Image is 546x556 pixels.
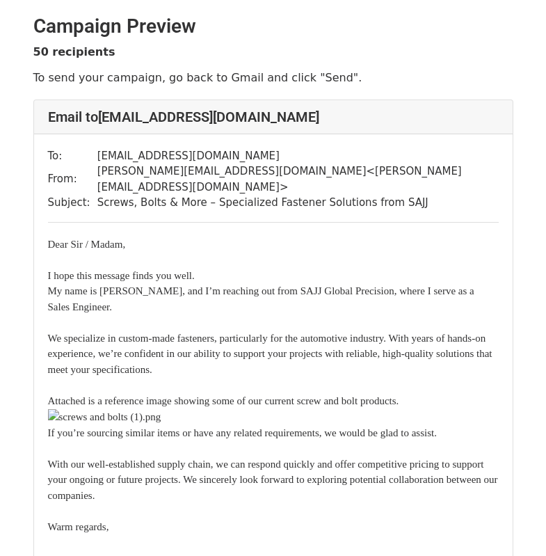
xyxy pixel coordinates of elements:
td: To: [48,148,97,164]
img: screws and bolts (1).png [48,409,161,425]
td: [PERSON_NAME][EMAIL_ADDRESS][DOMAIN_NAME] < [PERSON_NAME][EMAIL_ADDRESS][DOMAIN_NAME] > [97,164,499,195]
td: Subject: [48,195,97,211]
h2: Campaign Preview [33,15,513,38]
td: From: [48,164,97,195]
font: Dear Sir / Madam, [48,239,126,250]
font: I hope this message finds you well. [48,270,195,281]
td: [EMAIL_ADDRESS][DOMAIN_NAME] [97,148,499,164]
h4: Email to [EMAIL_ADDRESS][DOMAIN_NAME] [48,109,499,125]
font: My name is [PERSON_NAME], and I’m reaching out from SAJJ Global Precision, where I serve as a Sal... [48,285,498,532]
strong: 50 recipients [33,45,115,58]
p: To send your campaign, go back to Gmail and click "Send". [33,70,513,85]
td: Screws, Bolts & More – Specialized Fastener Solutions from SAJJ [97,195,499,211]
